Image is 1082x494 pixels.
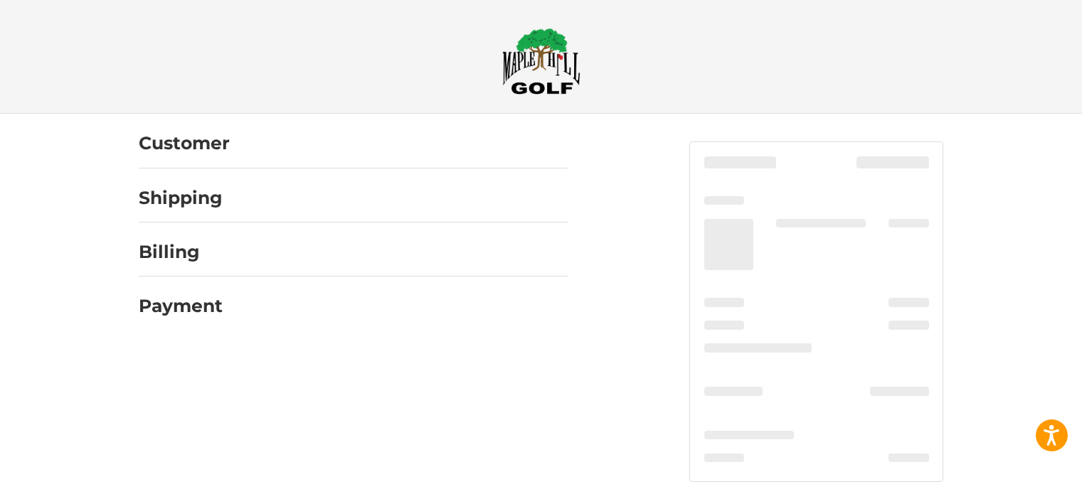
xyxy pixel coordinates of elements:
iframe: Gorgias live chat messenger [14,433,169,480]
h2: Customer [139,132,230,154]
h2: Shipping [139,187,223,209]
h2: Payment [139,295,223,317]
h2: Billing [139,241,222,263]
img: Maple Hill Golf [502,28,580,95]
